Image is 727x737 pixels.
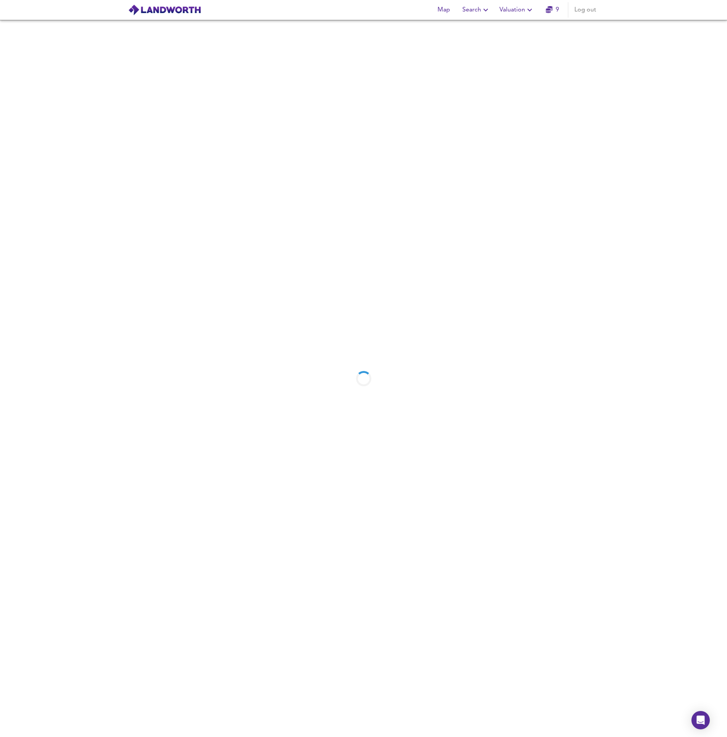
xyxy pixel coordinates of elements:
img: logo [128,4,201,16]
div: Open Intercom Messenger [691,711,710,729]
span: Search [462,5,490,15]
span: Log out [574,5,596,15]
button: Valuation [496,2,537,18]
span: Valuation [499,5,534,15]
button: Log out [571,2,599,18]
button: Search [459,2,493,18]
button: Map [432,2,456,18]
a: 9 [546,5,559,15]
button: 9 [540,2,565,18]
span: Map [435,5,453,15]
